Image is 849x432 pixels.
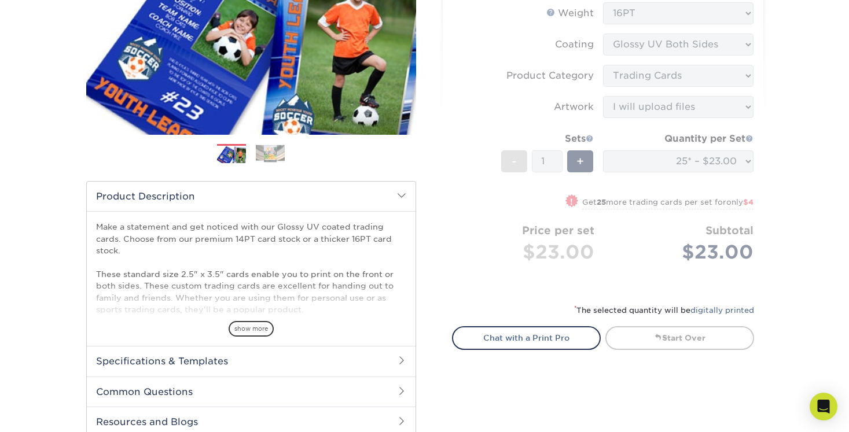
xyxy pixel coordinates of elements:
h2: Product Description [87,182,416,211]
img: Trading Cards 01 [217,145,246,165]
iframe: Google Customer Reviews [3,397,98,428]
div: Open Intercom Messenger [810,393,837,420]
a: digitally printed [690,306,754,315]
a: Chat with a Print Pro [452,326,601,349]
a: Start Over [605,326,754,349]
p: Make a statement and get noticed with our Glossy UV coated trading cards. Choose from our premium... [96,221,406,363]
img: Trading Cards 02 [256,145,285,163]
span: show more [229,321,274,337]
h2: Common Questions [87,376,416,407]
h2: Specifications & Templates [87,346,416,376]
small: The selected quantity will be [574,306,754,315]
